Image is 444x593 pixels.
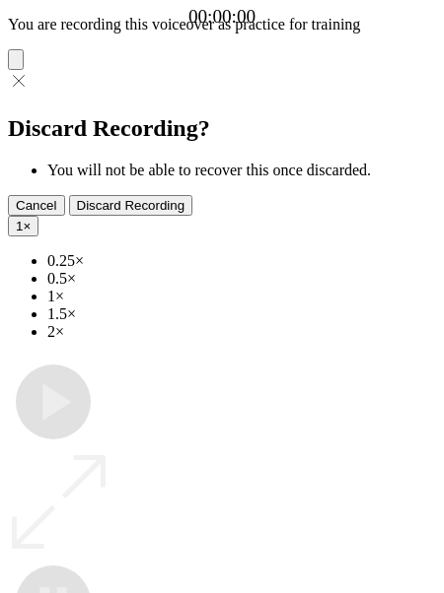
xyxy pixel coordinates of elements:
li: 1× [47,288,436,305]
span: 1 [16,219,23,233]
p: You are recording this voiceover as practice for training [8,16,436,33]
button: 1× [8,216,38,236]
li: 0.5× [47,270,436,288]
li: 2× [47,323,436,341]
li: 0.25× [47,252,436,270]
li: 1.5× [47,305,436,323]
h2: Discard Recording? [8,115,436,142]
button: Discard Recording [69,195,193,216]
li: You will not be able to recover this once discarded. [47,162,436,179]
a: 00:00:00 [188,6,256,28]
button: Cancel [8,195,65,216]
